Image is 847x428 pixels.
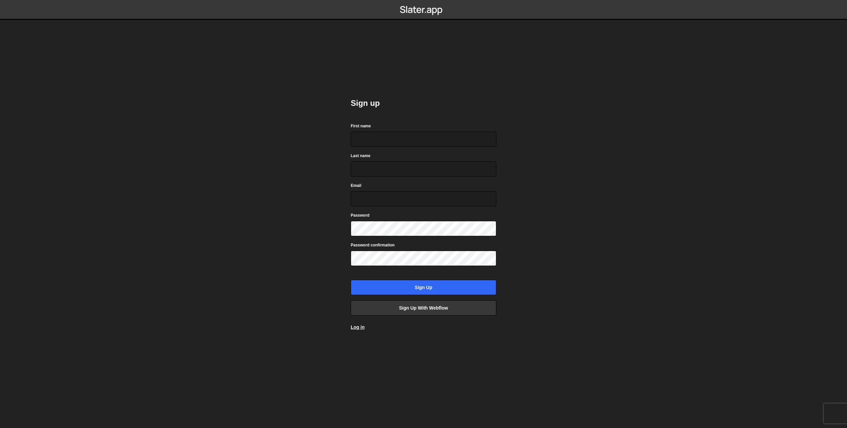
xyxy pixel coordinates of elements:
[351,152,370,159] label: Last name
[351,182,361,189] label: Email
[351,242,395,248] label: Password confirmation
[351,212,370,219] label: Password
[351,280,496,295] input: Sign up
[351,300,496,316] a: Sign up with Webflow
[351,324,365,330] a: Log in
[351,123,371,129] label: First name
[351,98,496,108] h2: Sign up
